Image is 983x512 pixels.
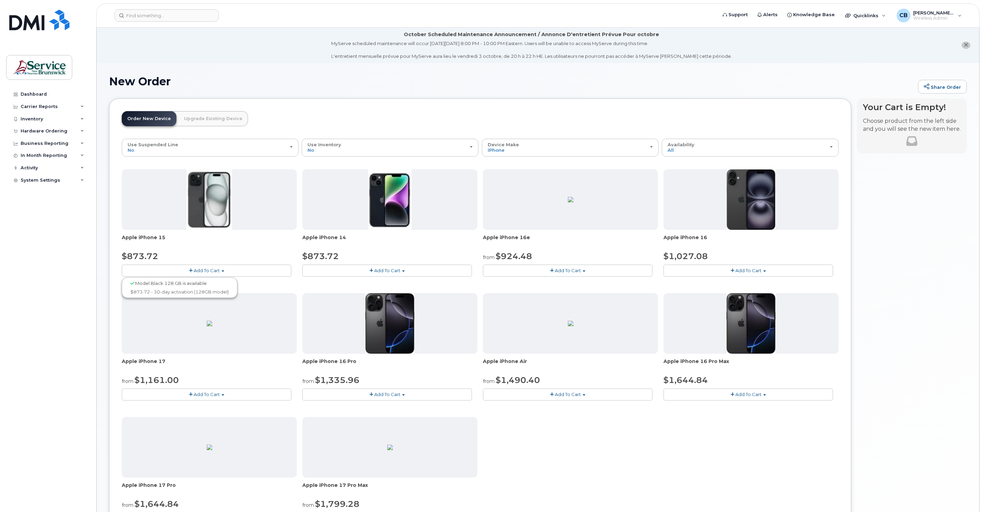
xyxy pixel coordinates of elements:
[307,147,314,153] span: No
[496,251,532,261] span: $924.48
[483,378,495,384] small: from
[302,358,477,372] div: Apple iPhone 16 Pro
[404,31,659,38] div: October Scheduled Maintenance Announcement / Annonce D'entretient Prévue Pour octobre
[122,265,291,277] button: Add To Cart
[302,502,314,508] small: from
[488,142,519,147] span: Device Make
[207,445,212,450] img: 54DA6595-7360-4791-B2BC-66E23A33F98E.png
[331,40,732,60] div: MyServe scheduled maintenance will occur [DATE][DATE] 8:00 PM - 10:00 PM Eastern. Users will be u...
[135,280,207,286] span: Model Black 128 GB is available
[387,445,393,450] img: 207EC68E-9F4F-47C4-ABFE-B92680B90D3F.png
[483,265,652,277] button: Add To Cart
[863,103,961,112] h4: Your Cart is Empty!
[962,42,970,49] button: close notification
[122,111,176,126] a: Order New Device
[122,388,291,401] button: Add To Cart
[365,293,414,354] img: iphone_16_pro.png
[863,117,961,133] p: Choose product from the left side and you will see the new item here.
[662,139,839,157] button: Availability All
[194,268,220,273] span: Add To Cart
[302,388,472,401] button: Add To Cart
[122,251,158,261] span: $873.72
[735,268,761,273] span: Add To Cart
[315,375,359,385] span: $1,335.96
[663,358,839,372] div: Apple iPhone 16 Pro Max
[727,169,775,230] img: iphone_16_plus.png
[726,293,775,354] img: iphone_16_pro.png
[302,251,339,261] span: $873.72
[315,499,359,509] span: $1,799.28
[483,358,658,372] div: Apple iPhone Air
[668,142,694,147] span: Availability
[374,268,400,273] span: Add To Cart
[122,502,133,508] small: from
[663,388,833,401] button: Add To Cart
[735,392,761,397] span: Add To Cart
[122,358,297,372] div: Apple iPhone 17
[194,392,220,397] span: Add To Cart
[555,268,581,273] span: Add To Cart
[307,142,341,147] span: Use Inventory
[918,80,967,94] a: Share Order
[186,169,232,230] img: iphone15.jpg
[663,234,839,248] div: Apple iPhone 16
[302,234,477,248] div: Apple iPhone 14
[128,142,178,147] span: Use Suspended Line
[568,321,573,326] img: F4BFADD3-883E-414E-8D1C-699800CD86B5.png
[663,251,708,261] span: $1,027.08
[207,321,212,326] img: 06A2B179-7A03-4779-A826-0B2CD37064F3.png
[122,378,133,384] small: from
[134,499,179,509] span: $1,644.84
[488,147,505,153] span: iPhone
[128,147,134,153] span: No
[368,169,412,230] img: iphone14.jpg
[109,75,915,87] h1: New Order
[663,375,708,385] span: $1,644.84
[496,375,540,385] span: $1,490.40
[123,288,236,296] a: $873.72 - 30-day activation (128GB model)
[302,139,478,157] button: Use Inventory No
[483,388,652,401] button: Add To Cart
[483,254,495,260] small: from
[134,375,179,385] span: $1,161.00
[482,139,659,157] button: Device Make iPhone
[302,265,472,277] button: Add To Cart
[555,392,581,397] span: Add To Cart
[122,139,299,157] button: Use Suspended Line No
[668,147,674,153] span: All
[122,482,297,495] div: Apple iPhone 17 Pro
[179,111,248,126] a: Upgrade Existing Device
[302,482,477,495] div: Apple iPhone 17 Pro Max
[302,378,314,384] small: from
[663,265,833,277] button: Add To Cart
[374,392,400,397] span: Add To Cart
[483,234,658,248] div: Apple iPhone 16e
[568,197,573,202] img: BB80DA02-9C0E-4782-AB1B-B1D93CAC2204.png
[122,234,297,248] div: Apple iPhone 15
